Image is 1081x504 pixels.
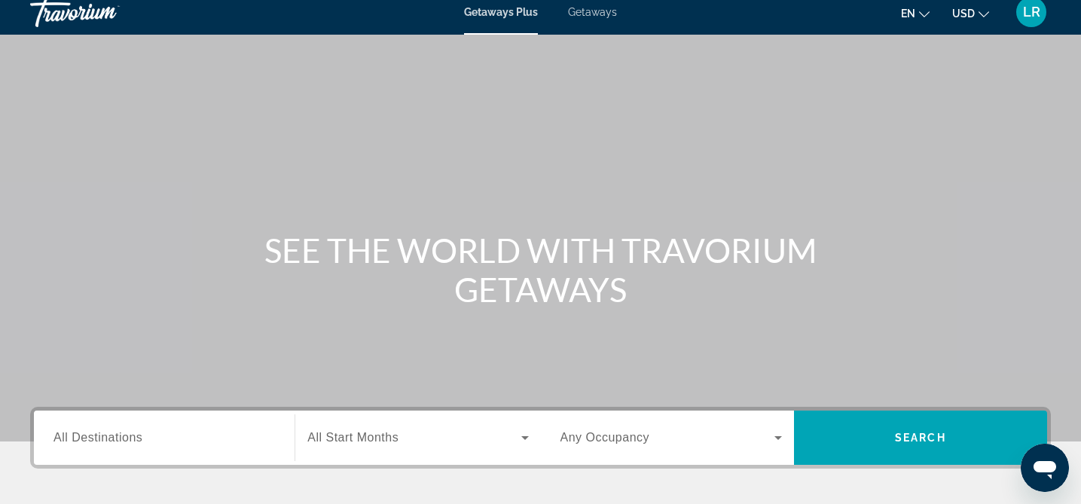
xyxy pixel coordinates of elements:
button: Search [794,411,1047,465]
button: Change currency [952,2,989,24]
span: USD [952,8,975,20]
a: Getaways Plus [464,6,538,18]
h1: SEE THE WORLD WITH TRAVORIUM GETAWAYS [258,231,823,309]
span: en [901,8,915,20]
a: Getaways [568,6,617,18]
button: Change language [901,2,930,24]
span: LR [1023,5,1040,20]
span: All Destinations [53,431,142,444]
div: Search widget [34,411,1047,465]
span: All Start Months [307,431,399,444]
span: Any Occupancy [560,431,650,444]
span: Search [895,432,946,444]
iframe: Button to launch messaging window [1021,444,1069,492]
